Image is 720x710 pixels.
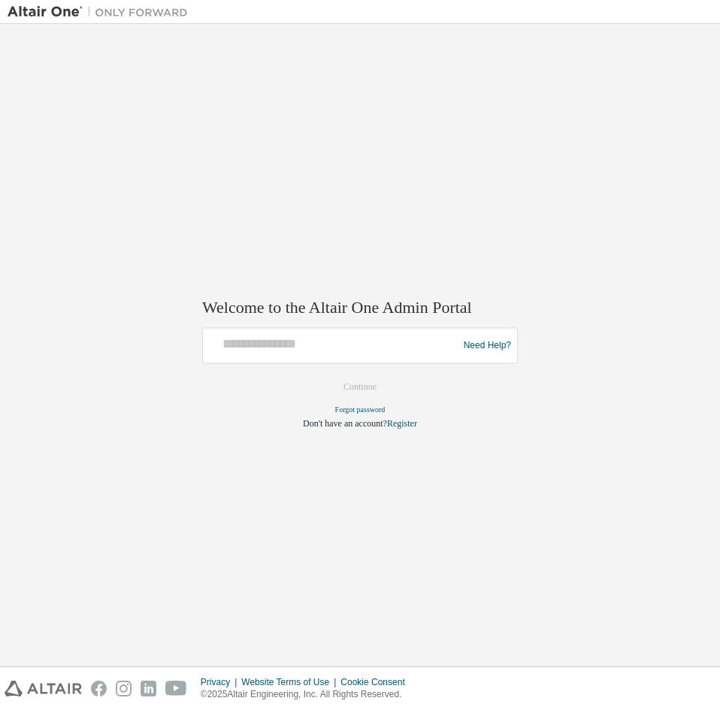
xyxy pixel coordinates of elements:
[201,676,241,688] div: Privacy
[91,681,107,696] img: facebook.svg
[335,406,386,414] a: Forgot password
[340,676,413,688] div: Cookie Consent
[201,688,414,701] p: © 2025 Altair Engineering, Inc. All Rights Reserved.
[5,681,82,696] img: altair_logo.svg
[165,681,187,696] img: youtube.svg
[202,297,518,318] h2: Welcome to the Altair One Admin Portal
[8,5,195,20] img: Altair One
[241,676,340,688] div: Website Terms of Use
[303,419,387,429] span: Don't have an account?
[116,681,132,696] img: instagram.svg
[464,345,511,346] a: Need Help?
[387,419,417,429] a: Register
[141,681,156,696] img: linkedin.svg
